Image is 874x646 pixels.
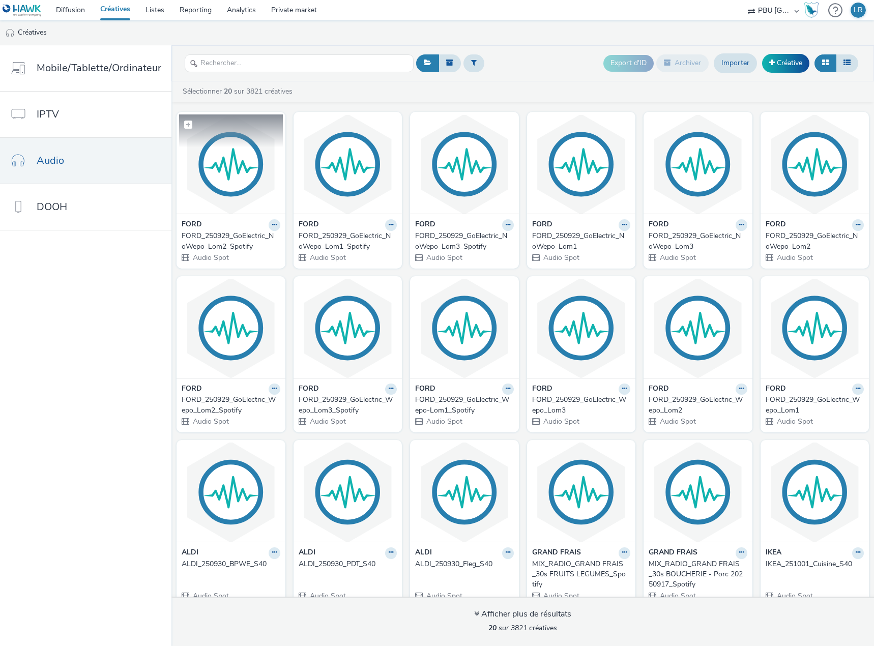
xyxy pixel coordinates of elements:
span: Audio Spot [309,591,346,601]
a: ALDI_250930_Fleg_S40 [415,559,514,569]
span: sur 3821 créatives [488,623,557,633]
strong: FORD [766,219,786,231]
img: FORD_250929_GoElectric_Wepo_Lom3 visual [530,279,633,378]
a: FORD_250929_GoElectric_NoWepo_Lom3_Spotify [415,231,514,252]
div: FORD_250929_GoElectric_NoWepo_Lom3_Spotify [415,231,510,252]
div: FORD_250929_GoElectric_NoWepo_Lom3 [649,231,743,252]
span: Audio Spot [192,591,229,601]
span: Audio Spot [776,417,813,426]
strong: FORD [182,384,202,395]
strong: GRAND FRAIS [649,547,697,559]
div: FORD_250929_GoElectric_Wepo_Lom3 [532,395,627,416]
img: MIX_RADIO_GRAND FRAIS_30s FRUITS LEGUMES_Spotify visual [530,443,633,542]
span: Audio Spot [542,417,579,426]
a: FORD_250929_GoElectric_NoWepo_Lom2_Spotify [182,231,280,252]
button: Export d'ID [603,55,654,71]
a: FORD_250929_GoElectric_Wepo_Lom3_Spotify [299,395,397,416]
img: ALDI_250930_PDT_S40 visual [296,443,400,542]
div: Afficher plus de résultats [474,608,571,620]
strong: FORD [766,384,786,395]
strong: ALDI [415,547,432,559]
a: FORD_250929_GoElectric_NoWepo_Lom2 [766,231,864,252]
span: Audio Spot [776,591,813,601]
a: FORD_250929_GoElectric_Wepo-Lom1_Spotify [415,395,514,416]
span: Audio Spot [192,253,229,262]
div: FORD_250929_GoElectric_NoWepo_Lom2 [766,231,860,252]
div: MIX_RADIO_GRAND FRAIS_30s FRUITS LEGUMES_Spotify [532,559,627,590]
strong: FORD [415,384,435,395]
a: IKEA_251001_Cuisine_S40 [766,559,864,569]
img: FORD_250929_GoElectric_Wepo-Lom1_Spotify visual [413,279,516,378]
a: ALDI_250930_PDT_S40 [299,559,397,569]
img: MIX_RADIO_GRAND FRAIS_30s BOUCHERIE - Porc 20250917_Spotify visual [646,443,750,542]
strong: FORD [415,219,435,231]
a: MIX_RADIO_GRAND FRAIS_30s FRUITS LEGUMES_Spotify [532,559,631,590]
span: Audio Spot [309,253,346,262]
a: Importer [714,53,757,73]
strong: 20 [224,86,232,96]
img: FORD_250929_GoElectric_NoWepo_Lom2 visual [763,114,867,214]
span: Audio Spot [309,417,346,426]
span: Audio Spot [192,417,229,426]
img: FORD_250929_GoElectric_NoWepo_Lom3_Spotify visual [413,114,516,214]
div: MIX_RADIO_GRAND FRAIS_30s BOUCHERIE - Porc 20250917_Spotify [649,559,743,590]
img: ALDI_250930_BPWE_S40 visual [179,443,283,542]
a: FORD_250929_GoElectric_Wepo_Lom2 [649,395,747,416]
a: FORD_250929_GoElectric_NoWepo_Lom1_Spotify [299,231,397,252]
div: ALDI_250930_PDT_S40 [299,559,393,569]
strong: FORD [299,219,319,231]
span: Audio Spot [659,253,696,262]
img: audio [5,28,15,38]
img: FORD_250929_GoElectric_Wepo_Lom2 visual [646,279,750,378]
a: Sélectionner sur 3821 créatives [182,86,297,96]
strong: GRAND FRAIS [532,547,581,559]
img: FORD_250929_GoElectric_NoWepo_Lom2_Spotify visual [179,114,283,214]
span: Audio Spot [425,591,462,601]
span: Audio Spot [659,591,696,601]
div: FORD_250929_GoElectric_Wepo_Lom2 [649,395,743,416]
img: undefined Logo [3,4,42,17]
button: Archiver [656,54,709,72]
a: FORD_250929_GoElectric_Wepo_Lom3 [532,395,631,416]
span: Audio Spot [425,417,462,426]
span: Audio Spot [425,253,462,262]
a: MIX_RADIO_GRAND FRAIS_30s BOUCHERIE - Porc 20250917_Spotify [649,559,747,590]
strong: 20 [488,623,497,633]
img: FORD_250929_GoElectric_Wepo_Lom2_Spotify visual [179,279,283,378]
div: FORD_250929_GoElectric_NoWepo_Lom1 [532,231,627,252]
div: FORD_250929_GoElectric_Wepo_Lom2_Spotify [182,395,276,416]
span: Audio Spot [776,253,813,262]
span: DOOH [37,199,67,214]
span: Audio Spot [659,417,696,426]
strong: IKEA [766,547,781,559]
a: FORD_250929_GoElectric_Wepo_Lom2_Spotify [182,395,280,416]
img: FORD_250929_GoElectric_Wepo_Lom3_Spotify visual [296,279,400,378]
a: FORD_250929_GoElectric_NoWepo_Lom1 [532,231,631,252]
div: ALDI_250930_BPWE_S40 [182,559,276,569]
span: Mobile/Tablette/Ordinateur [37,61,161,75]
div: Hawk Academy [804,2,819,18]
strong: FORD [182,219,202,231]
button: Grille [814,54,836,72]
span: Audio [37,153,64,168]
div: FORD_250929_GoElectric_NoWepo_Lom1_Spotify [299,231,393,252]
a: Créative [762,54,809,72]
div: FORD_250929_GoElectric_NoWepo_Lom2_Spotify [182,231,276,252]
strong: FORD [299,384,319,395]
strong: FORD [649,219,669,231]
div: IKEA_251001_Cuisine_S40 [766,559,860,569]
img: FORD_250929_GoElectric_NoWepo_Lom3 visual [646,114,750,214]
a: ALDI_250930_BPWE_S40 [182,559,280,569]
input: Rechercher... [185,54,414,72]
strong: ALDI [182,547,198,559]
div: FORD_250929_GoElectric_Wepo-Lom1_Spotify [415,395,510,416]
strong: FORD [649,384,669,395]
img: FORD_250929_GoElectric_NoWepo_Lom1_Spotify visual [296,114,400,214]
a: FORD_250929_GoElectric_NoWepo_Lom3 [649,231,747,252]
strong: FORD [532,219,552,231]
strong: FORD [532,384,552,395]
a: FORD_250929_GoElectric_Wepo_Lom1 [766,395,864,416]
span: Audio Spot [542,591,579,601]
span: IPTV [37,107,59,122]
a: Hawk Academy [804,2,823,18]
